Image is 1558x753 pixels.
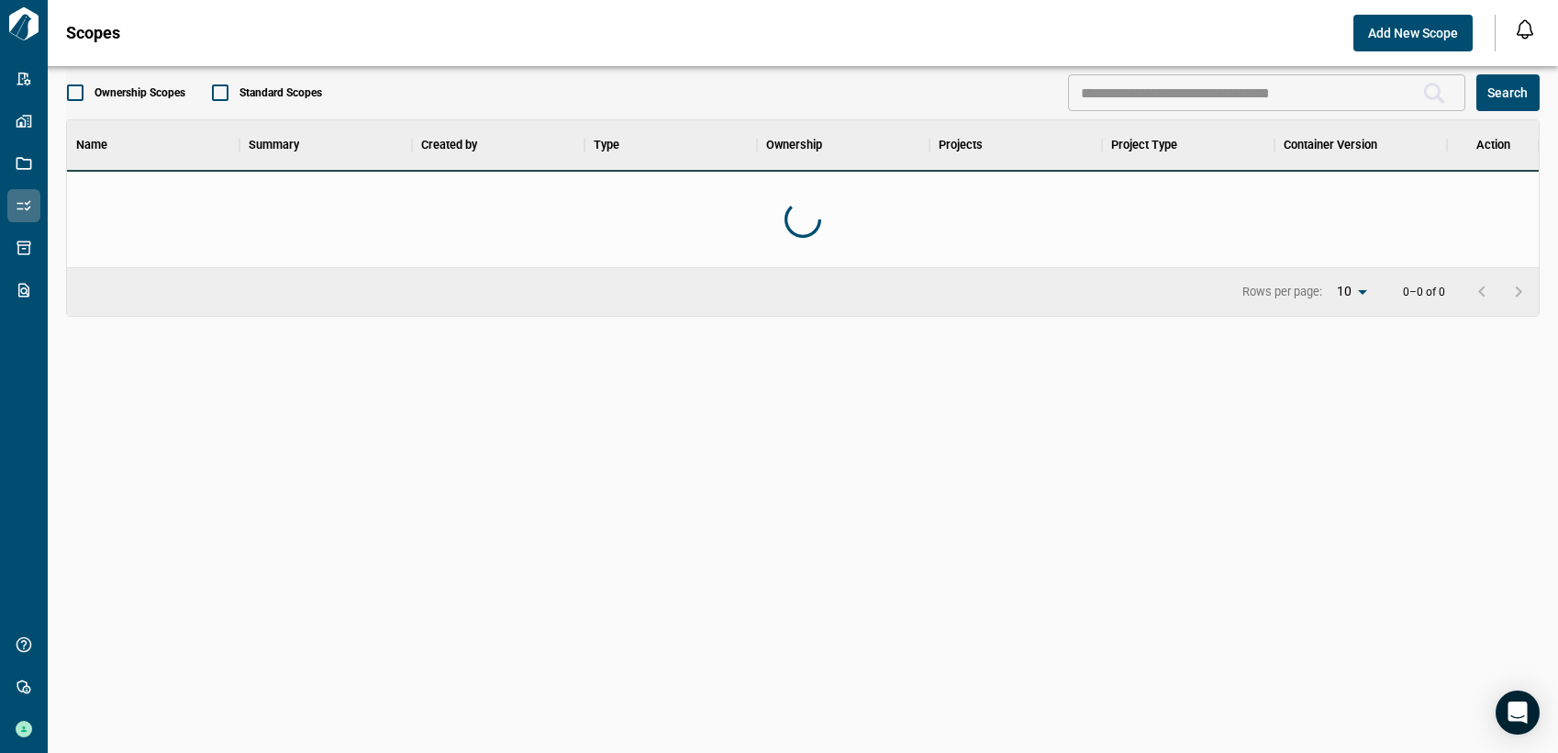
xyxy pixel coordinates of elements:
[1496,691,1540,735] div: Open Intercom Messenger
[594,119,619,171] div: Type
[1111,119,1177,171] div: Project Type
[1284,119,1377,171] div: Container Version
[1487,84,1528,102] span: Search
[412,119,584,171] div: Created by
[249,119,299,171] div: Summary
[239,119,412,171] div: Summary
[421,119,477,171] div: Created by
[584,119,757,171] div: Type
[1476,74,1540,111] button: Search
[1447,119,1539,171] div: Action
[1476,119,1510,171] div: Action
[1353,15,1473,51] button: Add New Scope
[1274,119,1447,171] div: Container Version
[66,24,120,42] span: Scopes
[1368,24,1458,42] span: Add New Scope
[95,85,185,100] span: Ownership Scopes
[1102,119,1274,171] div: Project Type
[239,85,322,100] span: Standard Scopes
[1242,284,1322,300] p: Rows per page:
[757,119,929,171] div: Ownership
[939,119,983,171] div: Projects
[1510,15,1540,44] button: Open notification feed
[929,119,1102,171] div: Projects
[766,119,822,171] div: Ownership
[1403,287,1445,298] p: 0–0 of 0
[67,119,239,171] div: Name
[1330,278,1374,305] div: 10
[76,119,107,171] div: Name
